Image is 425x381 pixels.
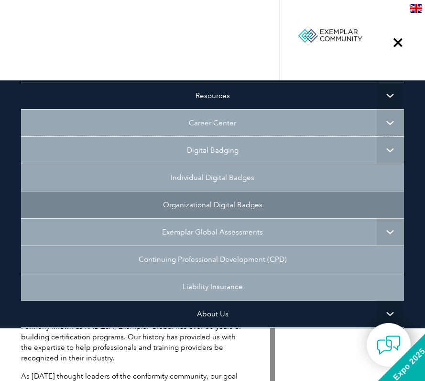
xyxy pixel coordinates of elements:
a: Exemplar Global Assessments [21,218,403,246]
img: en [410,4,422,13]
a: Find Certified Professional / Training Provider [21,327,403,355]
a: Liability Insurance [21,273,403,300]
a: Organizational Digital Badges [21,191,403,218]
a: Continuing Professional Development (CPD) [21,246,403,273]
a: About Us [21,300,403,327]
p: Formerly known as RABQSA, Exemplar Global has over 30 years of building certification programs. O... [21,321,241,363]
a: Digital Badging [21,136,403,164]
a: Resources [21,82,403,109]
img: contact-chat.png [377,333,401,357]
a: Individual Digital Badges [21,164,403,191]
a: Career Center [21,109,403,136]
